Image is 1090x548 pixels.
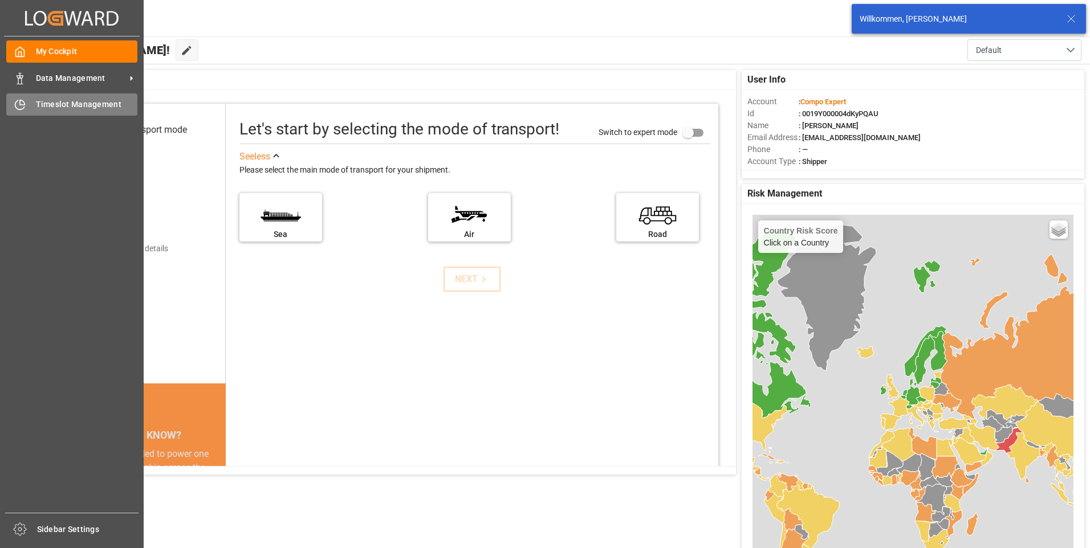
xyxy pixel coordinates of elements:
span: Account Type [747,156,799,167]
a: Timeslot Management [6,93,137,116]
div: Click on a Country [764,226,838,247]
div: Please select the main mode of transport for your shipment. [239,163,710,177]
span: Default [976,44,1002,56]
span: Data Management [36,72,126,84]
a: Layers [1050,220,1068,239]
div: Let's start by selecting the mode of transport! [239,117,559,141]
span: : [799,97,846,106]
span: : [EMAIL_ADDRESS][DOMAIN_NAME] [799,133,921,142]
span: Phone [747,144,799,156]
span: Timeslot Management [36,99,138,111]
h4: Country Risk Score [764,226,838,235]
button: open menu [967,39,1081,61]
button: next slide / item [210,447,226,543]
div: Add shipping details [97,243,168,255]
span: : — [799,145,808,154]
span: Id [747,108,799,120]
div: Road [622,228,693,240]
span: User Info [747,73,786,87]
span: Sidebar Settings [37,524,139,535]
span: Compo Expert [800,97,846,106]
span: : 0019Y000004dKyPQAU [799,109,878,118]
div: See less [239,150,270,163]
span: Risk Management [747,187,822,201]
span: Hello [PERSON_NAME]! [47,39,170,61]
button: NEXT [444,267,501,292]
a: My Cockpit [6,40,137,63]
div: Willkommen, [PERSON_NAME] [860,13,1056,25]
div: NEXT [455,272,490,286]
div: Sea [245,228,316,240]
span: : [PERSON_NAME] [799,121,859,130]
div: Air [434,228,505,240]
span: Account [747,96,799,108]
span: : Shipper [799,157,827,166]
span: Switch to expert mode [599,127,677,136]
span: Name [747,120,799,132]
span: Email Address [747,132,799,144]
span: My Cockpit [36,46,138,58]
